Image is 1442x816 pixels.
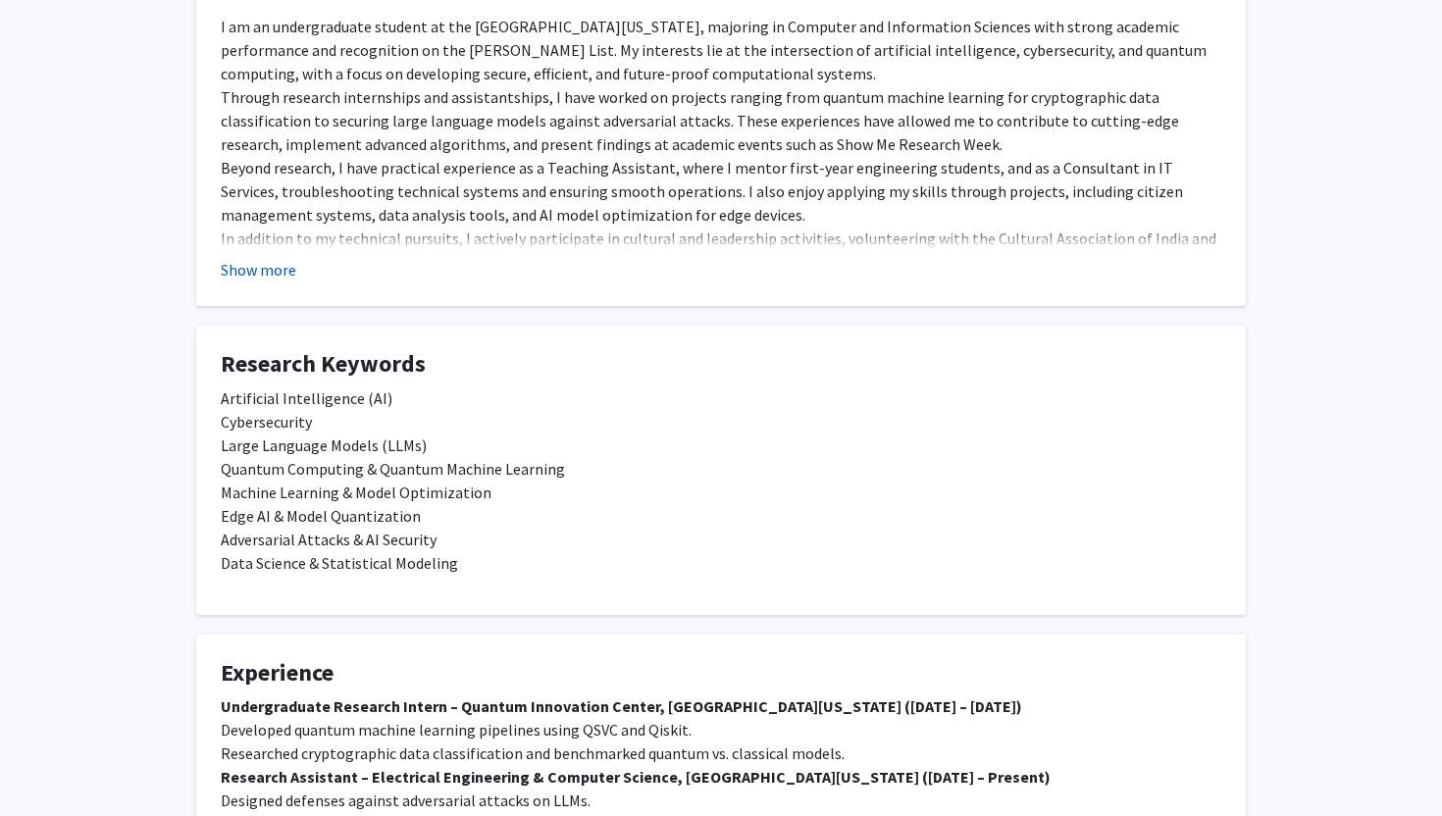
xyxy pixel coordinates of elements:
[221,530,437,549] span: Adversarial Attacks & AI Security
[221,15,1221,344] p: I am an undergraduate student at the [GEOGRAPHIC_DATA][US_STATE], majoring in Computer and Inform...
[221,158,1183,225] span: Beyond research, I have practical experience as a Teaching Assistant, where I mentor first-year e...
[221,459,565,479] span: Quantum Computing & Quantum Machine Learning
[221,696,1022,716] strong: Undergraduate Research Intern – Quantum Innovation Center, [GEOGRAPHIC_DATA][US_STATE] ([DATE] – ...
[221,412,312,432] span: Cybersecurity
[221,435,427,455] span: Large Language Models (LLMs)
[221,483,491,502] span: Machine Learning & Model Optimization
[221,720,692,739] span: Developed quantum machine learning pipelines using QSVC and Qiskit.
[221,790,591,810] span: Designed defenses against adversarial attacks on LLMs.
[221,506,421,526] span: Edge AI & Model Quantization
[221,743,845,763] span: Researched cryptographic data classification and benchmarked quantum vs. classical models.
[221,659,1221,688] h4: Experience
[221,87,1179,154] span: Through research internships and assistantships, I have worked on projects ranging from quantum m...
[221,553,458,573] span: Data Science & Statistical Modeling
[221,229,1216,295] span: In addition to my technical pursuits, I actively participate in cultural and leadership activitie...
[221,386,1221,575] p: Artificial Intelligence (AI)
[221,767,1051,787] strong: Research Assistant – Electrical Engineering & Computer Science, [GEOGRAPHIC_DATA][US_STATE] ([DAT...
[15,728,83,801] iframe: Chat
[221,258,296,281] button: Show more
[221,350,1221,379] h4: Research Keywords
